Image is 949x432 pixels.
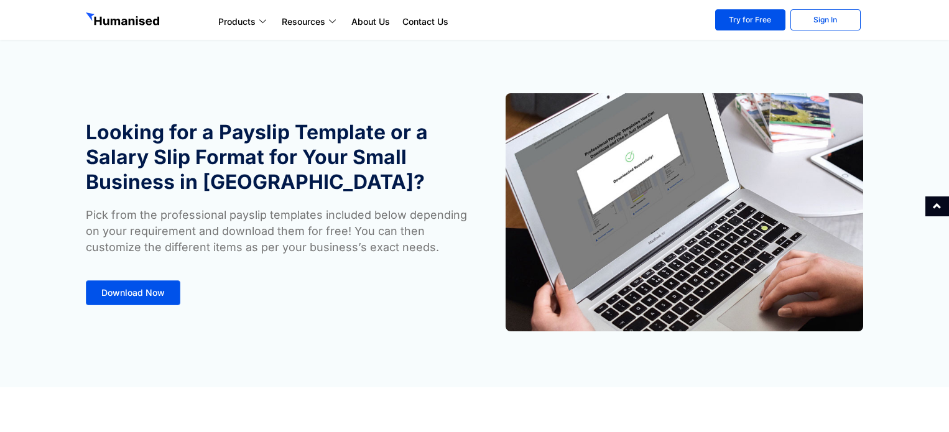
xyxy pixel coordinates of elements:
p: Pick from the professional payslip templates included below depending on your requirement and dow... [86,207,468,255]
img: GetHumanised Logo [86,12,162,29]
a: Download Now [86,280,180,305]
a: Sign In [790,9,861,30]
a: Try for Free [715,9,785,30]
a: Resources [275,14,345,29]
a: About Us [345,14,396,29]
h1: Looking for a Payslip Template or a Salary Slip Format for Your Small Business in [GEOGRAPHIC_DATA]? [86,120,468,195]
a: Products [212,14,275,29]
a: Contact Us [396,14,455,29]
span: Download Now [101,288,165,297]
